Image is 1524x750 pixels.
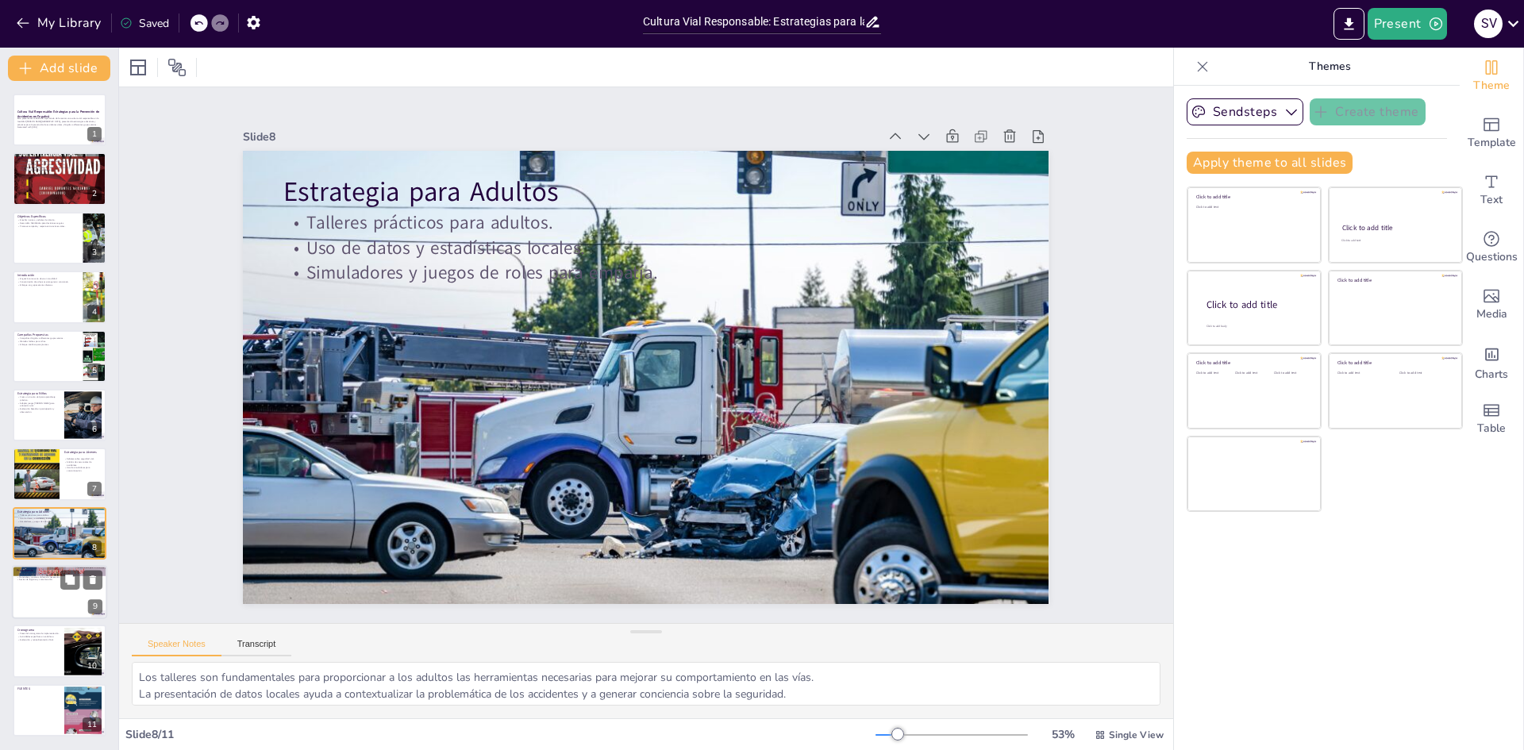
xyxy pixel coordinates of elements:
[132,639,221,656] button: Speaker Notes
[1206,324,1307,328] div: Click to add body
[60,570,79,589] button: Duplicate Slide
[1337,371,1387,375] div: Click to add text
[1187,152,1353,174] button: Apply theme to all slides
[1474,10,1503,38] div: S V
[13,212,106,264] div: 3
[643,10,864,33] input: Insert title
[87,305,102,319] div: 4
[457,5,1013,509] p: Talleres prácticos para adultos.
[17,568,102,573] p: Presupuesto
[1476,306,1507,323] span: Media
[17,110,99,119] strong: Cultura Vial Responsable: Estrategias para la Prevención de Accidentes en Engativá
[17,407,60,413] p: Evaluación basada en participación y observación.
[12,565,107,619] div: 9
[17,579,102,582] p: Gastos de logística y comunicación.
[125,55,151,80] div: Layout
[17,402,60,407] p: Adaptar juegos [PERSON_NAME] para educación vial.
[87,127,102,141] div: 1
[13,507,106,560] div: 8
[17,117,102,126] p: Esta presentación aborda la importancia de fomentar una cultura vial responsable en la localidad ...
[83,570,102,589] button: Delete Slide
[1468,134,1516,152] span: Template
[17,628,60,633] p: Cronograma
[1333,8,1364,40] button: Export to PowerPoint
[1473,77,1510,94] span: Theme
[17,160,102,163] p: Fomentar una cultura vial responsable en Engativá.
[87,540,102,555] div: 8
[1337,277,1451,283] div: Click to add title
[1341,239,1447,243] div: Click to add text
[1475,366,1508,383] span: Charts
[17,337,79,340] p: Campañas dirigidas a diferentes grupos etarios.
[1460,162,1523,219] div: Add text boxes
[1215,48,1444,86] p: Themes
[87,245,102,260] div: 3
[17,687,60,691] p: FUENTES
[1196,194,1310,200] div: Click to add title
[1342,223,1448,233] div: Click to add title
[13,448,106,500] div: 7
[17,510,102,514] p: Estrategia para Adultos
[88,600,102,614] div: 9
[13,625,106,677] div: 10
[1337,360,1451,366] div: Click to add title
[1466,248,1518,266] span: Questions
[17,333,79,337] p: Campañas Propuestas
[120,16,169,31] div: Saved
[1187,98,1303,125] button: Sendsteps
[167,58,187,77] span: Position
[83,659,102,673] div: 10
[1460,390,1523,448] div: Add a table
[17,168,102,171] p: Reducir el número de accidentes viales.
[1474,8,1503,40] button: S V
[1206,298,1308,311] div: Click to add title
[17,163,102,166] p: Generar conciencia sobre las normas de tránsito.
[17,221,79,225] p: Desarrollar habilidades para decisiones seguras.
[12,10,108,36] button: My Library
[17,281,79,284] p: Concentración de esfuerzos para generar conciencia.
[1460,48,1523,105] div: Change the overall theme
[1196,360,1310,366] div: Click to add title
[1477,420,1506,437] span: Table
[13,330,106,383] div: 5
[8,56,110,81] button: Add slide
[132,662,1160,706] textarea: Los talleres son fundamentales para proporcionar a los adultos las herramientas necesarias para m...
[17,520,102,523] p: Simuladores y juegos de roles para empatía.
[17,278,79,281] p: Engativá como zona clave en movilidad.
[1368,8,1447,40] button: Present
[17,637,60,640] p: Evaluación y retroalimentación final.
[87,187,102,201] div: 2
[221,639,292,656] button: Transcript
[1274,371,1310,375] div: Click to add text
[13,389,106,441] div: 6
[17,517,102,520] p: Uso de datos y estadísticas locales.
[17,214,79,219] p: Objetivos Específicos
[17,632,60,635] p: Fases del cronograma de implementación.
[87,363,102,378] div: 5
[17,635,60,638] p: Actividades específicas en cada fase.
[64,458,102,461] p: Debates sobre seguridad vial.
[87,422,102,437] div: 6
[423,42,979,546] p: Simuladores y juegos de roles para empatía.
[1044,727,1082,742] div: 53 %
[17,572,102,575] p: Detalle de recursos humanos y costos.
[17,218,79,221] p: Enseñar normas y señales de tránsito.
[1460,105,1523,162] div: Add ready made slides
[1399,371,1449,375] div: Click to add text
[64,461,102,467] p: Análisis de casos reales de accidentes.
[1460,276,1523,333] div: Add images, graphics, shapes or video
[83,717,102,732] div: 11
[1235,371,1271,375] div: Click to add text
[17,575,102,579] p: Materiales y recursos didácticos necesarios.
[87,482,102,496] div: 7
[1109,729,1164,741] span: Single View
[17,126,102,129] p: Generated with [URL]
[17,513,102,517] p: Talleres prácticos para adultos.
[17,343,79,346] p: Enfoque analítico para jóvenes.
[17,156,102,160] p: Objetivo General
[13,271,106,323] div: 4
[1310,98,1426,125] button: Create theme
[17,273,79,278] p: Introducción
[17,391,60,396] p: Estrategia para Niños
[1196,371,1232,375] div: Click to add text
